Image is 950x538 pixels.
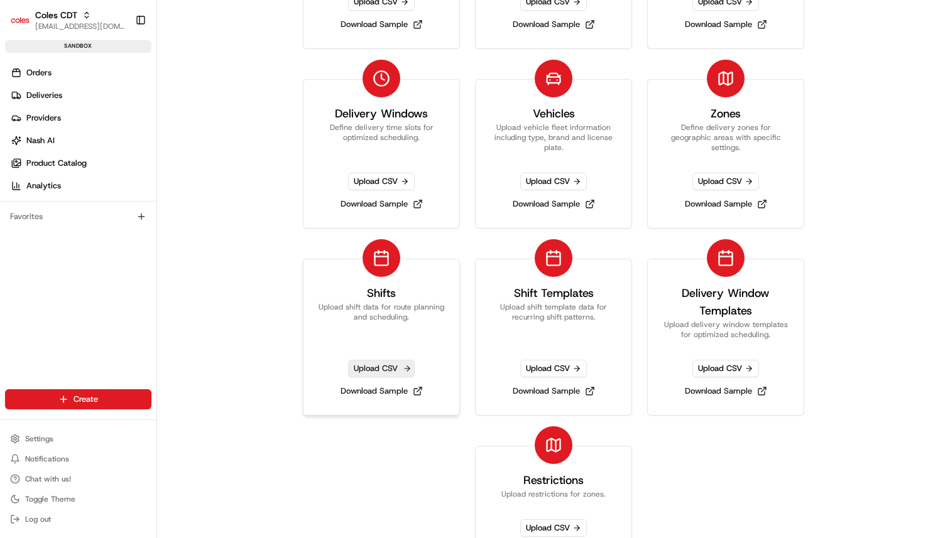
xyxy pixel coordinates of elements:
a: Download Sample [336,382,428,400]
a: Delivery WindowsDefine delivery time slots for optimized scheduling.Upload CSVDownload Sample [303,79,460,229]
a: Powered byPylon [89,277,152,287]
span: Upload CSV [348,360,415,377]
p: Upload shift template data for recurring shift patterns. [491,302,616,340]
img: Nash [13,13,38,38]
span: Upload CSV [520,173,587,190]
span: Upload CSV [692,360,759,377]
span: Notifications [25,454,69,464]
span: Toggle Theme [25,494,75,504]
span: Create [74,394,98,405]
a: Orders [5,63,156,83]
span: Upload CSV [348,173,415,190]
a: Delivery Window TemplatesUpload delivery window templates for optimized scheduling.Upload CSVDown... [647,259,804,416]
h3: Shifts [367,284,396,302]
span: Settings [25,434,53,444]
a: Download Sample [680,195,772,213]
h3: Delivery Windows [335,105,428,122]
div: 📗 [13,248,23,258]
p: Welcome 👋 [13,50,229,70]
span: • [104,195,109,205]
a: ZonesDefine delivery zones for geographic areas with specific settings.Upload CSVDownload Sample [647,79,804,229]
button: Toggle Theme [5,490,151,508]
div: Start new chat [57,120,206,132]
img: Abhishek Arora [13,183,33,203]
span: API Documentation [119,247,202,259]
a: Analytics [5,176,156,196]
a: VehiclesUpload vehicle fleet information including type, brand and license plate.Upload CSVDownlo... [475,79,632,229]
span: Chat with us! [25,474,71,484]
a: ShiftsUpload shift data for route planning and scheduling.Upload CSVDownload Sample [303,259,460,416]
span: Deliveries [26,90,62,101]
h3: Shift Templates [514,284,594,302]
span: [DATE] [111,195,137,205]
button: Coles CDTColes CDT[EMAIL_ADDRESS][DOMAIN_NAME] [5,5,130,35]
a: Providers [5,108,156,128]
span: Nash AI [26,135,55,146]
p: Upload shift data for route planning and scheduling. [319,302,444,340]
div: We're available if you need us! [57,132,173,143]
span: Providers [26,112,61,124]
span: Upload CSV [520,519,587,537]
button: Create [5,389,151,409]
span: Log out [25,514,51,524]
div: Favorites [5,207,151,227]
button: See all [195,161,229,176]
a: Product Catalog [5,153,156,173]
a: Deliveries [5,85,156,105]
a: 💻API Documentation [101,242,207,264]
div: Past conversations [13,163,84,173]
div: sandbox [5,40,151,53]
p: Upload vehicle fleet information including type, brand and license plate. [491,122,616,153]
a: Download Sample [680,16,772,33]
a: Download Sample [508,382,600,400]
span: Analytics [26,180,61,191]
input: Clear [33,81,207,94]
button: Chat with us! [5,470,151,488]
a: Shift TemplatesUpload shift template data for recurring shift patterns.Upload CSVDownload Sample [475,259,632,416]
span: Orders [26,67,52,78]
a: Download Sample [680,382,772,400]
h3: Vehicles [533,105,575,122]
a: Download Sample [336,195,428,213]
p: Upload delivery window templates for optimized scheduling. [663,320,789,340]
span: Upload CSV [520,360,587,377]
div: 💻 [106,248,116,258]
span: Pylon [125,277,152,287]
h3: Delivery Window Templates [663,284,789,320]
p: Upload restrictions for zones. [501,489,606,499]
a: Download Sample [336,16,428,33]
a: Nash AI [5,131,156,151]
a: Download Sample [508,16,600,33]
p: Define delivery time slots for optimized scheduling. [319,122,444,153]
h3: Restrictions [523,471,584,489]
span: [PERSON_NAME] [39,195,102,205]
span: Product Catalog [26,158,87,169]
a: 📗Knowledge Base [8,242,101,264]
button: Start new chat [214,124,229,139]
button: Log out [5,510,151,528]
span: Upload CSV [692,173,759,190]
img: 4281594248423_2fcf9dad9f2a874258b8_72.png [26,120,49,143]
button: Settings [5,430,151,448]
img: Coles CDT [10,10,30,30]
p: Define delivery zones for geographic areas with specific settings. [663,122,789,153]
img: 1736555255976-a54dd68f-1ca7-489b-9aae-adbdc363a1c4 [13,120,35,143]
h3: Zones [711,105,741,122]
button: [EMAIL_ADDRESS][DOMAIN_NAME] [35,21,125,31]
button: Coles CDT [35,9,77,21]
a: Download Sample [508,195,600,213]
button: Notifications [5,450,151,468]
span: Knowledge Base [25,247,96,259]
